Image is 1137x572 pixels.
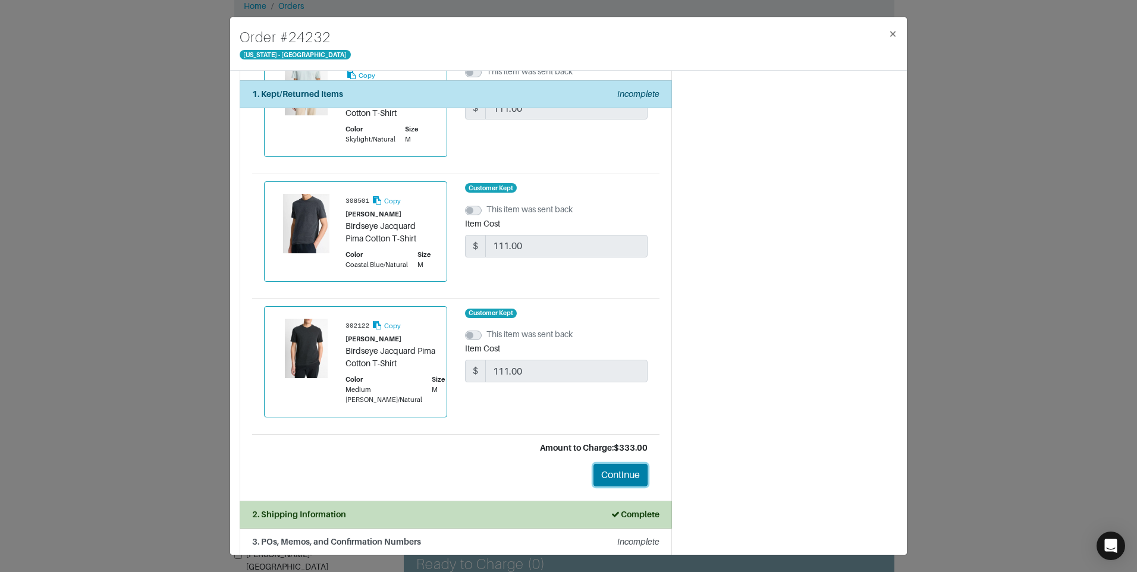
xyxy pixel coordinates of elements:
[879,17,907,51] button: Close
[1097,532,1125,560] div: Open Intercom Messenger
[888,26,897,42] span: ×
[593,464,648,486] button: Continue
[432,385,445,395] div: M
[346,124,395,134] div: Color
[359,72,375,79] small: Copy
[252,89,343,99] strong: 1. Kept/Returned Items
[346,250,408,260] div: Color
[346,68,376,82] button: Copy
[465,235,486,257] span: $
[346,385,422,405] div: Medium [PERSON_NAME]/Natural
[486,203,573,216] label: This item was sent back
[384,322,401,329] small: Copy
[465,309,517,318] span: Customer Kept
[432,375,445,385] div: Size
[346,220,435,245] div: Birdseye Jacquard Pima Cotton T-Shirt
[486,328,573,341] label: This item was sent back
[277,319,336,378] img: Product
[610,510,659,519] strong: Complete
[465,360,486,382] span: $
[346,335,401,342] small: [PERSON_NAME]
[252,537,421,546] strong: 3. POs, Memos, and Confirmation Numbers
[371,194,401,208] button: Copy
[617,537,659,546] em: Incomplete
[617,89,659,99] em: Incomplete
[465,183,517,193] span: Customer Kept
[346,134,395,144] div: Skylight/Natural
[384,197,401,205] small: Copy
[346,375,422,385] div: Color
[405,134,418,144] div: M
[465,97,486,120] span: $
[346,210,401,218] small: [PERSON_NAME]
[417,260,431,270] div: M
[465,342,500,355] label: Item Cost
[240,27,351,48] h4: Order # 24232
[465,218,500,230] label: Item Cost
[240,50,351,59] span: [US_STATE] - [GEOGRAPHIC_DATA]
[346,323,369,330] small: 302122
[264,442,648,454] div: Amount to Charge: $333.00
[346,197,369,205] small: 308501
[346,345,445,370] div: Birdseye Jacquard Pima Cotton T-Shirt
[252,510,346,519] strong: 2. Shipping Information
[405,124,418,134] div: Size
[346,260,408,270] div: Coastal Blue/Natural
[486,65,573,78] label: This item was sent back
[277,194,336,253] img: Product
[371,319,401,332] button: Copy
[417,250,431,260] div: Size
